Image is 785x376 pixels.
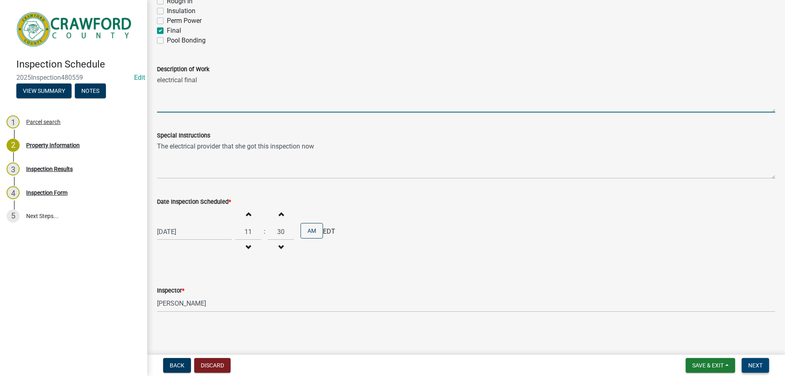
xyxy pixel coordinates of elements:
[7,186,20,199] div: 4
[692,362,724,369] span: Save & Exit
[167,6,195,16] label: Insulation
[26,119,61,125] div: Parcel search
[157,199,231,205] label: Date Inspection Scheduled
[194,358,231,373] button: Discard
[16,83,72,98] button: View Summary
[26,190,67,196] div: Inspection Form
[75,88,106,95] wm-modal-confirm: Notes
[7,209,20,223] div: 5
[157,223,232,240] input: mm/dd/yyyy
[7,162,20,176] div: 3
[301,223,323,239] button: AM
[157,288,184,294] label: Inspector
[686,358,735,373] button: Save & Exit
[16,74,131,81] span: 2025Inspection480559
[7,139,20,152] div: 2
[16,9,134,50] img: Crawford County, Georgia
[167,26,181,36] label: Final
[167,16,202,26] label: Perm Power
[157,133,210,139] label: Special Instructions
[163,358,191,373] button: Back
[235,223,261,240] input: Hours
[134,74,145,81] a: Edit
[16,88,72,95] wm-modal-confirm: Summary
[157,67,209,72] label: Description of Work
[167,36,206,45] label: Pool Bonding
[7,115,20,128] div: 1
[748,362,763,369] span: Next
[323,227,335,236] span: EDT
[16,59,141,70] h4: Inspection Schedule
[26,166,73,172] div: Inspection Results
[170,362,184,369] span: Back
[268,223,294,240] input: Minutes
[134,74,145,81] wm-modal-confirm: Edit Application Number
[261,227,268,236] div: :
[742,358,769,373] button: Next
[75,83,106,98] button: Notes
[26,142,80,148] div: Property Information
